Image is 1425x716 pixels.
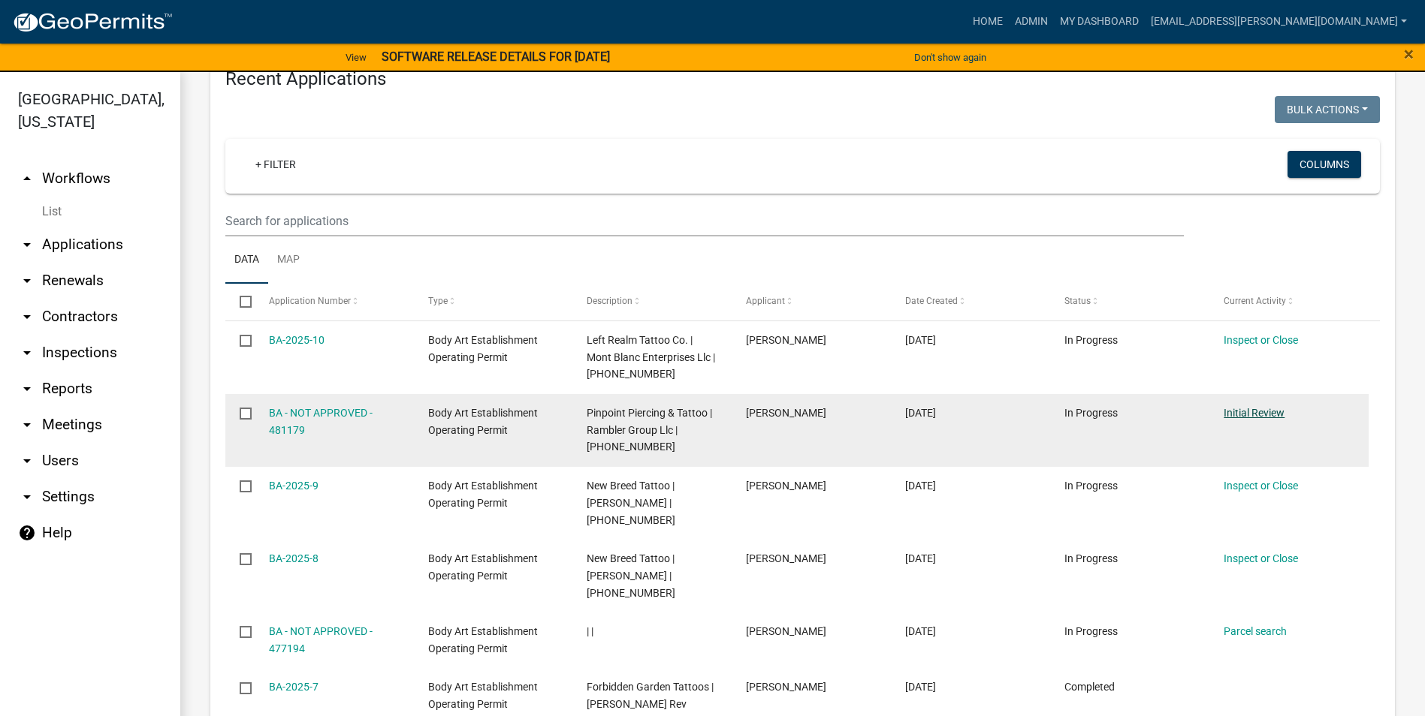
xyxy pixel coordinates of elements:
[18,488,36,506] i: arrow_drop_down
[269,625,373,654] a: BA - NOT APPROVED - 477194
[746,407,826,419] span: Matthew D Tubbs
[1224,407,1285,419] a: Initial Review
[428,407,538,436] span: Body Art Establishment Operating Permit
[428,296,448,306] span: Type
[225,284,254,320] datatable-header-cell: Select
[587,480,675,526] span: New Breed Tattoo | Jerry Frost | 765 452 5537
[413,284,572,320] datatable-header-cell: Type
[254,284,413,320] datatable-header-cell: Application Number
[1064,296,1091,306] span: Status
[18,236,36,254] i: arrow_drop_down
[1224,334,1298,346] a: Inspect or Close
[905,480,936,492] span: 09/16/2025
[269,407,373,436] a: BA - NOT APPROVED - 481179
[1064,407,1118,419] span: In Progress
[428,480,538,509] span: Body Art Establishment Operating Permit
[1224,625,1287,637] a: Parcel search
[1009,8,1054,36] a: Admin
[18,452,36,470] i: arrow_drop_down
[1404,45,1414,63] button: Close
[746,625,826,637] span: Charles Taylor
[1064,334,1118,346] span: In Progress
[1064,681,1115,693] span: Completed
[1064,625,1118,637] span: In Progress
[1064,480,1118,492] span: In Progress
[732,284,891,320] datatable-header-cell: Applicant
[1064,552,1118,564] span: In Progress
[243,151,308,178] a: + Filter
[905,296,958,306] span: Date Created
[1404,44,1414,65] span: ×
[1050,284,1209,320] datatable-header-cell: Status
[428,681,538,710] span: Body Art Establishment Operating Permit
[1275,96,1380,123] button: Bulk Actions
[587,407,712,453] span: Pinpoint Piercing & Tattoo | Rambler Group Llc | 765-639-3574
[1209,284,1369,320] datatable-header-cell: Current Activity
[340,45,373,70] a: View
[225,206,1184,236] input: Search for applications
[746,296,785,306] span: Applicant
[428,552,538,582] span: Body Art Establishment Operating Permit
[269,334,325,346] a: BA-2025-10
[572,284,732,320] datatable-header-cell: Description
[382,50,610,64] strong: SOFTWARE RELEASE DETAILS FOR [DATE]
[18,524,36,542] i: help
[269,480,319,492] a: BA-2025-9
[905,681,936,693] span: 08/22/2025
[269,296,351,306] span: Application Number
[269,552,319,564] a: BA-2025-8
[18,272,36,290] i: arrow_drop_down
[908,45,992,70] button: Don't show again
[587,334,715,381] span: Left Realm Tattoo Co. | Mont Blanc Enterprises Llc | 765-437-6705
[268,236,309,284] a: Map
[1145,8,1413,36] a: [EMAIL_ADDRESS][PERSON_NAME][DOMAIN_NAME]
[587,552,675,599] span: New Breed Tattoo | Joyce Fortune | 765 452 5537
[225,68,1380,90] h4: Recent Applications
[746,552,826,564] span: Jerry Frost
[905,625,936,637] span: 09/11/2025
[746,334,826,346] span: Joshua James
[1224,480,1298,492] a: Inspect or Close
[1054,8,1145,36] a: My Dashboard
[905,407,936,419] span: 09/19/2025
[18,344,36,362] i: arrow_drop_down
[1224,296,1286,306] span: Current Activity
[1224,552,1298,564] a: Inspect or Close
[967,8,1009,36] a: Home
[225,236,268,284] a: Data
[18,380,36,398] i: arrow_drop_down
[746,480,826,492] span: Jerry Frost
[905,334,936,346] span: 09/22/2025
[428,625,538,654] span: Body Art Establishment Operating Permit
[18,308,36,326] i: arrow_drop_down
[269,681,319,693] a: BA-2025-7
[905,552,936,564] span: 09/12/2025
[428,334,538,363] span: Body Art Establishment Operating Permit
[18,170,36,188] i: arrow_drop_up
[18,416,36,434] i: arrow_drop_down
[746,681,826,693] span: Vera LaFleur
[891,284,1050,320] datatable-header-cell: Date Created
[587,296,632,306] span: Description
[1288,151,1361,178] button: Columns
[587,625,593,637] span: | |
